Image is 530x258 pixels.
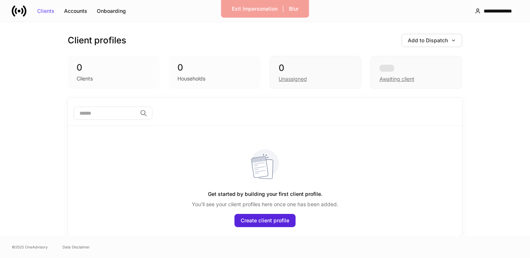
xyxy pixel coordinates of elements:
div: Awaiting client [370,56,462,89]
div: Exit Impersonation [232,6,278,11]
a: Data Disclaimer [63,244,90,250]
div: Clients [77,75,93,82]
div: 0 [77,62,151,74]
button: Create client profile [234,214,296,227]
div: Blur [289,6,298,11]
button: Exit Impersonation [227,3,282,15]
div: Onboarding [97,8,126,14]
button: Onboarding [92,5,131,17]
div: 0Unassigned [269,56,361,89]
span: © 2025 OneAdvisory [12,244,48,250]
div: Accounts [64,8,87,14]
h5: Get started by building your first client profile. [208,187,322,201]
div: Create client profile [241,218,289,223]
button: Add to Dispatch [402,34,462,47]
div: 0 [279,62,352,74]
div: Clients [37,8,54,14]
p: You'll see your client profiles here once one has been added. [192,201,338,208]
div: 0 [177,62,252,74]
button: Accounts [59,5,92,17]
div: Households [177,75,205,82]
button: Clients [32,5,59,17]
h3: Client profiles [68,35,126,46]
div: Add to Dispatch [408,38,456,43]
div: Unassigned [279,75,307,83]
button: Blur [284,3,303,15]
div: Awaiting client [379,75,414,83]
